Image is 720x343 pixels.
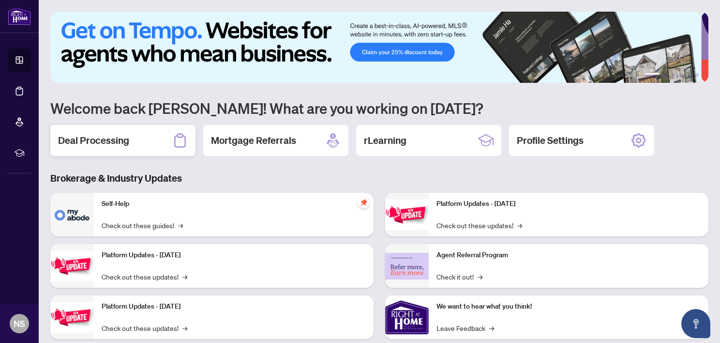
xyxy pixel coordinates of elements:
button: 3 [672,73,675,77]
span: NS [14,317,25,330]
a: Check it out!→ [436,271,482,282]
span: → [182,271,187,282]
button: 4 [679,73,683,77]
h2: Profile Settings [517,134,584,147]
span: → [478,271,482,282]
a: Check out these guides!→ [102,220,183,231]
img: Agent Referral Program [385,253,429,280]
img: Slide 0 [50,12,701,83]
span: → [182,323,187,333]
img: Platform Updates - July 21, 2025 [50,302,94,333]
button: 5 [687,73,691,77]
h2: Deal Processing [58,134,129,147]
p: We want to hear what you think! [436,301,701,312]
h2: rLearning [364,134,406,147]
h3: Brokerage & Industry Updates [50,171,708,185]
a: Leave Feedback→ [436,323,494,333]
p: Platform Updates - [DATE] [436,199,701,209]
a: Check out these updates!→ [436,220,522,231]
span: pushpin [358,197,370,208]
button: 2 [664,73,668,77]
img: Self-Help [50,193,94,236]
button: 6 [695,73,699,77]
button: Open asap [681,309,710,338]
a: Check out these updates!→ [102,323,187,333]
a: Check out these updates!→ [102,271,187,282]
p: Platform Updates - [DATE] [102,301,366,312]
h2: Mortgage Referrals [211,134,296,147]
h1: Welcome back [PERSON_NAME]! What are you working on [DATE]? [50,99,708,117]
img: logo [8,7,31,25]
img: We want to hear what you think! [385,296,429,339]
p: Agent Referral Program [436,250,701,261]
span: → [489,323,494,333]
span: → [178,220,183,231]
p: Platform Updates - [DATE] [102,250,366,261]
img: Platform Updates - June 23, 2025 [385,200,429,230]
button: 1 [645,73,660,77]
p: Self-Help [102,199,366,209]
img: Platform Updates - September 16, 2025 [50,251,94,281]
span: → [517,220,522,231]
